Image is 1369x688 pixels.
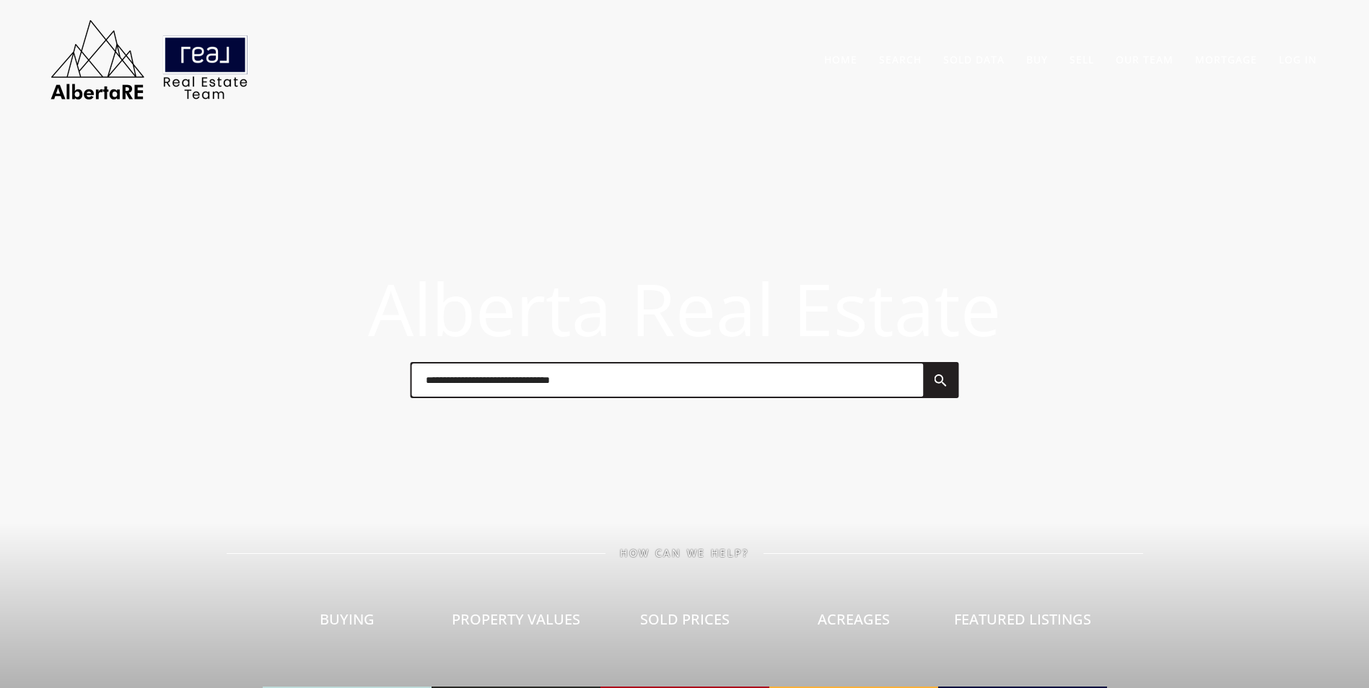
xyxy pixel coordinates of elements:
[1279,53,1317,66] a: Log In
[1195,53,1257,66] a: Mortgage
[600,559,769,688] a: Sold Prices
[879,53,922,66] a: Search
[954,609,1091,629] span: Featured Listings
[769,559,938,688] a: Acreages
[263,559,432,688] a: Buying
[452,609,580,629] span: Property Values
[824,53,857,66] a: Home
[1070,53,1094,66] a: Sell
[432,559,600,688] a: Property Values
[640,609,730,629] span: Sold Prices
[943,53,1005,66] a: Sold Data
[1026,53,1048,66] a: Buy
[320,609,375,629] span: Buying
[41,14,258,105] img: AlbertaRE Real Estate Team | Real Broker
[1116,53,1173,66] a: Our Team
[938,559,1107,688] a: Featured Listings
[818,609,890,629] span: Acreages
